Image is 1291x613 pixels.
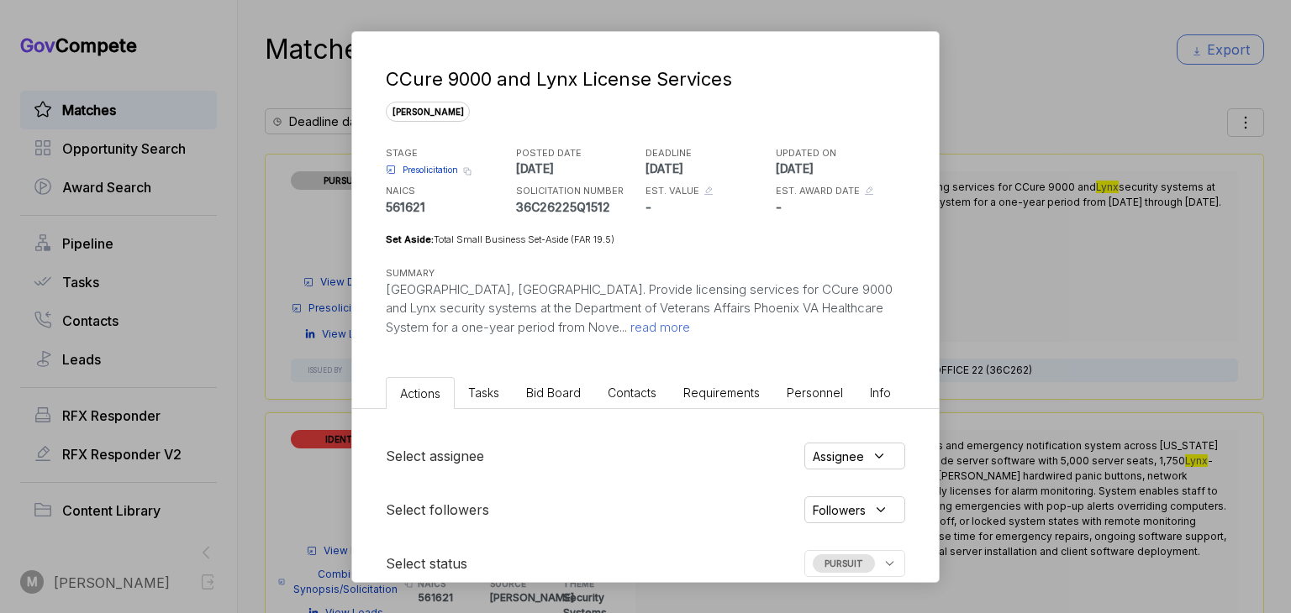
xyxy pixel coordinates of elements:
span: Total Small Business Set-Aside (FAR 19.5) [434,233,614,245]
span: Actions [400,386,440,401]
span: PURSUIT [813,554,875,573]
p: - [776,198,902,216]
h5: SOLICITATION NUMBER [516,184,642,198]
span: Set Aside: [386,233,434,245]
p: 561621 [386,198,512,216]
span: Presolicitation [403,164,458,176]
p: [GEOGRAPHIC_DATA], [GEOGRAPHIC_DATA]. Provide licensing services for CCure 9000 and Lynx security... [386,280,905,338]
h5: Select followers [386,500,489,520]
p: 36C26225Q1512 [516,198,642,216]
span: Followers [813,501,866,519]
h5: POSTED DATE [516,146,642,160]
h5: SUMMARY [386,266,878,280]
h5: DEADLINE [645,146,772,160]
span: Assignee [813,448,864,465]
p: - [645,198,772,216]
p: [DATE] [516,160,642,177]
h5: EST. AWARD DATE [776,184,860,198]
span: Contacts [608,385,656,400]
p: [DATE] [645,160,772,177]
span: read more [627,319,690,335]
span: Personnel [787,385,843,400]
h5: UPDATED ON [776,146,902,160]
div: CCure 9000 and Lynx License Services [386,65,898,93]
span: [PERSON_NAME] [386,102,470,122]
span: Tasks [468,385,499,400]
h5: STAGE [386,146,512,160]
h5: EST. VALUE [645,184,699,198]
h5: Select assignee [386,446,484,466]
h5: Select status [386,553,467,574]
span: Info [870,385,891,400]
p: [DATE] [776,160,902,177]
span: Bid Board [526,385,581,400]
a: Presolicitation [386,164,458,176]
h5: NAICS [386,184,512,198]
span: Requirements [683,385,760,400]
